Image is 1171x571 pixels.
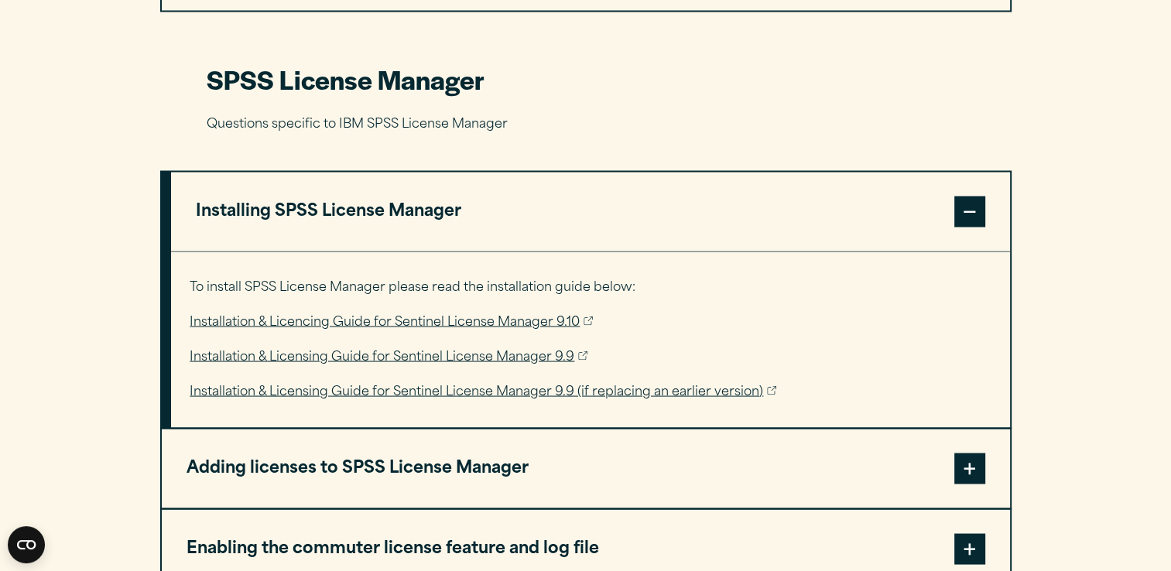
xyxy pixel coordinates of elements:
button: Installing SPSS License Manager [171,172,1010,251]
button: Adding licenses to SPSS License Manager [162,429,1010,508]
a: Installation & Licensing Guide for Sentinel License Manager 9.9 (if replacing an earlier version) [190,381,776,403]
a: Installation & Licensing Guide for Sentinel License Manager 9.9 [190,346,587,368]
h2: SPSS License Manager [207,61,965,96]
button: Open CMP widget [8,526,45,563]
p: To install SPSS License Manager please read the installation guide below: [190,276,990,299]
div: Installing SPSS License Manager [171,251,1010,427]
a: Installation & Licencing Guide for Sentinel License Manager 9.10 [190,311,593,333]
p: Questions specific to IBM SPSS License Manager [207,113,965,135]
